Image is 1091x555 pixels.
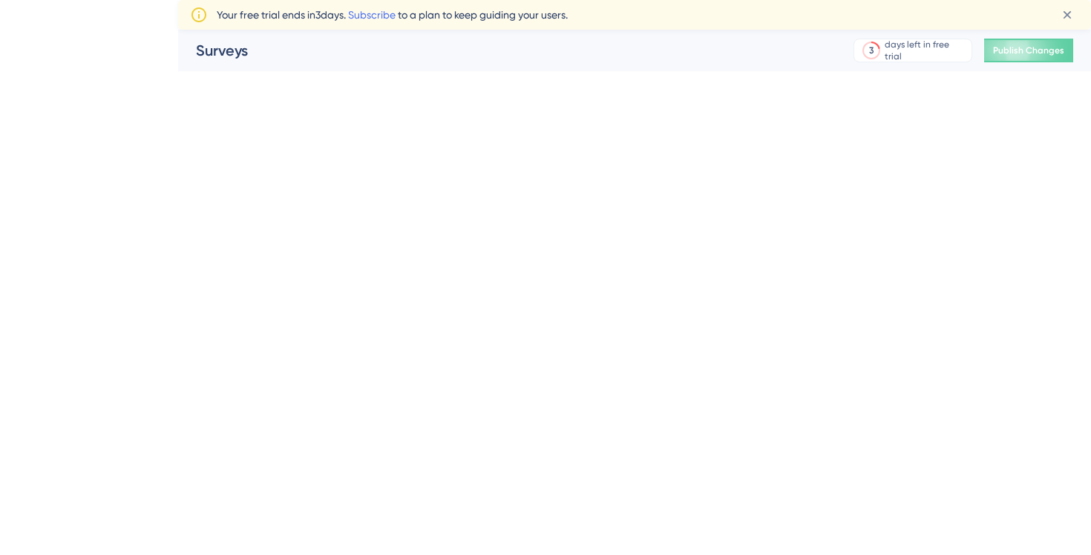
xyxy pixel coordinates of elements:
[348,9,396,21] a: Subscribe
[993,45,1064,56] span: Publish Changes
[984,39,1073,62] button: Publish Changes
[885,39,967,62] div: days left in free trial
[217,6,568,24] span: Your free trial ends in 3 days. to a plan to keep guiding your users.
[869,45,874,56] div: 3
[196,40,816,61] div: Surveys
